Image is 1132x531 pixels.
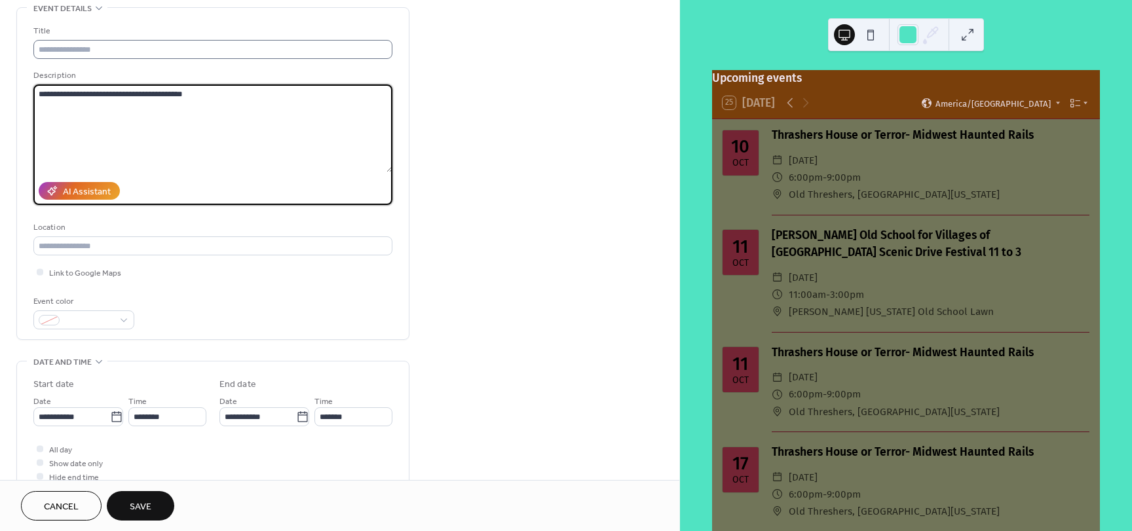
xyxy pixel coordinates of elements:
div: 11 [732,355,748,373]
span: Hide end time [49,471,99,485]
span: - [823,486,827,503]
span: Time [128,395,147,409]
div: 17 [732,454,749,473]
button: AI Assistant [39,182,120,200]
div: ​ [772,469,783,486]
div: [PERSON_NAME] Old School for Villages of [GEOGRAPHIC_DATA] Scenic Drive Festival 11 to 3 [772,227,1089,262]
span: 9:00pm [827,169,861,186]
div: 10 [731,137,749,156]
span: Old Threshers, [GEOGRAPHIC_DATA][US_STATE] [789,403,1000,420]
div: Oct [732,158,749,168]
span: Date and time [33,356,92,369]
div: ​ [772,169,783,186]
span: 6:00pm [789,386,823,403]
span: Show date only [49,457,103,471]
div: Event color [33,295,132,308]
span: 6:00pm [789,486,823,503]
div: ​ [772,269,783,286]
div: ​ [772,403,783,420]
span: Old Threshers, [GEOGRAPHIC_DATA][US_STATE] [789,503,1000,520]
span: [DATE] [789,269,818,286]
span: - [823,169,827,186]
div: ​ [772,186,783,203]
span: [DATE] [789,369,818,386]
div: Start date [33,378,74,392]
span: [DATE] [789,152,818,169]
span: Old Threshers, [GEOGRAPHIC_DATA][US_STATE] [789,186,1000,203]
div: Description [33,69,390,82]
span: All day [49,443,72,457]
div: ​ [772,286,783,303]
span: - [826,286,830,303]
div: ​ [772,152,783,169]
div: Upcoming events [712,70,1100,87]
span: 11:00am [789,286,826,303]
div: Oct [732,376,749,385]
div: ​ [772,303,783,320]
div: ​ [772,369,783,386]
span: Cancel [44,500,79,514]
button: Save [107,491,174,521]
div: Oct [732,259,749,268]
span: 9:00pm [827,386,861,403]
div: Location [33,221,390,234]
div: Thrashers House or Terror- Midwest Haunted Rails [772,127,1089,144]
span: Event details [33,2,92,16]
span: Date [219,395,237,409]
span: 3:00pm [830,286,864,303]
div: Thrashers House or Terror- Midwest Haunted Rails [772,444,1089,461]
span: 9:00pm [827,486,861,503]
span: [DATE] [789,469,818,486]
div: Title [33,24,390,38]
div: 11 [732,238,748,256]
span: - [823,386,827,403]
div: ​ [772,486,783,503]
span: 6:00pm [789,169,823,186]
div: ​ [772,503,783,520]
div: Thrashers House or Terror- Midwest Haunted Rails [772,344,1089,361]
span: Link to Google Maps [49,266,121,280]
span: Save [130,500,151,514]
span: America/[GEOGRAPHIC_DATA] [935,99,1051,107]
div: AI Assistant [63,185,111,199]
button: Cancel [21,491,102,521]
div: End date [219,378,256,392]
span: Date [33,395,51,409]
div: ​ [772,386,783,403]
div: Oct [732,475,749,485]
span: Time [314,395,333,409]
span: [PERSON_NAME] [US_STATE] Old School Lawn [789,303,994,320]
